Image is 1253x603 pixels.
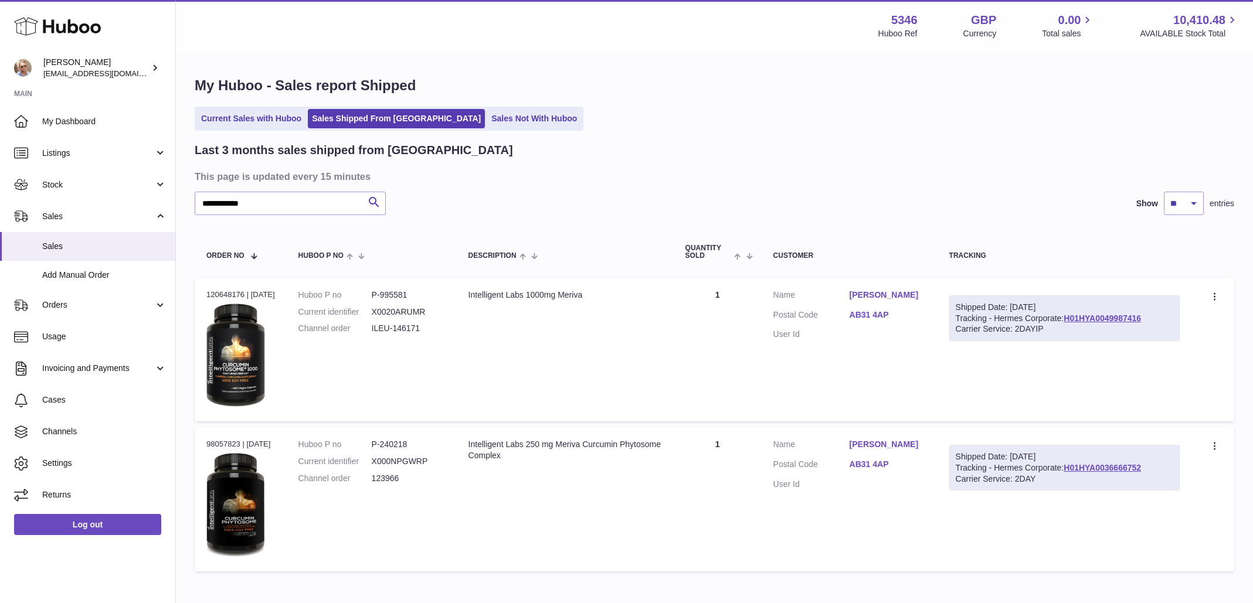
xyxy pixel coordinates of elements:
div: Huboo Ref [878,28,918,39]
label: Show [1136,198,1158,209]
dt: Current identifier [298,306,372,318]
div: Intelligent Labs 250 mg Meriva Curcumin Phytosome Complex [468,439,662,461]
dt: Name [773,289,850,304]
a: Sales Not With Huboo [487,109,581,128]
dd: X000NPGWRP [372,456,445,467]
span: Sales [42,241,167,252]
span: Huboo P no [298,252,344,260]
dd: P-240218 [372,439,445,450]
div: Currency [963,28,997,39]
h2: Last 3 months sales shipped from [GEOGRAPHIC_DATA] [195,142,513,158]
a: H01HYA0036666752 [1064,463,1141,472]
dd: P-995581 [372,289,445,301]
span: Total sales [1042,28,1094,39]
dt: Huboo P no [298,439,372,450]
span: 0.00 [1058,12,1081,28]
dt: Channel order [298,473,372,484]
span: Invoicing and Payments [42,363,154,374]
span: Orders [42,299,154,311]
dt: Postal Code [773,459,850,473]
span: Settings [42,458,167,469]
td: 1 [674,278,762,421]
span: My Dashboard [42,116,167,127]
dt: Channel order [298,323,372,334]
div: Carrier Service: 2DAY [956,473,1173,485]
span: Stock [42,179,154,190]
span: [EMAIL_ADDRESS][DOMAIN_NAME] [43,69,172,78]
h1: My Huboo - Sales report Shipped [195,76,1234,95]
a: AB31 4AP [850,309,926,321]
a: 0.00 Total sales [1042,12,1094,39]
a: 10,410.48 AVAILABLE Stock Total [1140,12,1239,39]
span: 10,410.48 [1173,12,1225,28]
span: Description [468,252,517,260]
strong: 5346 [891,12,918,28]
span: Usage [42,331,167,342]
div: Shipped Date: [DATE] [956,451,1173,462]
dt: Name [773,439,850,453]
dd: ILEU-146171 [372,323,445,334]
div: [PERSON_NAME] [43,57,149,79]
span: entries [1210,198,1234,209]
div: 98057823 | [DATE] [206,439,275,449]
div: Customer [773,252,926,260]
dd: 123966 [372,473,445,484]
dt: User Id [773,479,850,490]
span: AVAILABLE Stock Total [1140,28,1239,39]
strong: GBP [971,12,996,28]
span: Listings [42,148,154,159]
div: Shipped Date: [DATE] [956,302,1173,313]
a: Current Sales with Huboo [197,109,305,128]
dt: Current identifier [298,456,372,467]
div: Tracking [949,252,1180,260]
div: 120648176 | [DATE] [206,289,275,300]
td: 1 [674,427,762,571]
a: AB31 4AP [850,459,926,470]
span: Sales [42,211,154,222]
a: [PERSON_NAME] [850,289,926,301]
a: H01HYA0049987416 [1064,314,1141,323]
img: 1720195963.jpg [206,304,265,407]
span: Order No [206,252,245,260]
span: Add Manual Order [42,270,167,281]
h3: This page is updated every 15 minutes [195,170,1231,183]
span: Quantity Sold [685,244,732,260]
div: Intelligent Labs 1000mg Meriva [468,289,662,301]
a: Log out [14,514,161,535]
a: [PERSON_NAME] [850,439,926,450]
div: Tracking - Hermes Corporate: [949,445,1180,491]
div: Carrier Service: 2DAYIP [956,323,1173,335]
dt: Postal Code [773,309,850,323]
dd: X0020ARUMR [372,306,445,318]
a: Sales Shipped From [GEOGRAPHIC_DATA] [308,109,485,128]
img: $_57.JPG [206,453,265,556]
span: Returns [42,489,167,500]
dt: User Id [773,329,850,340]
span: Cases [42,394,167,406]
div: Tracking - Hermes Corporate: [949,295,1180,342]
span: Channels [42,426,167,437]
img: support@radoneltd.co.uk [14,59,32,77]
dt: Huboo P no [298,289,372,301]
